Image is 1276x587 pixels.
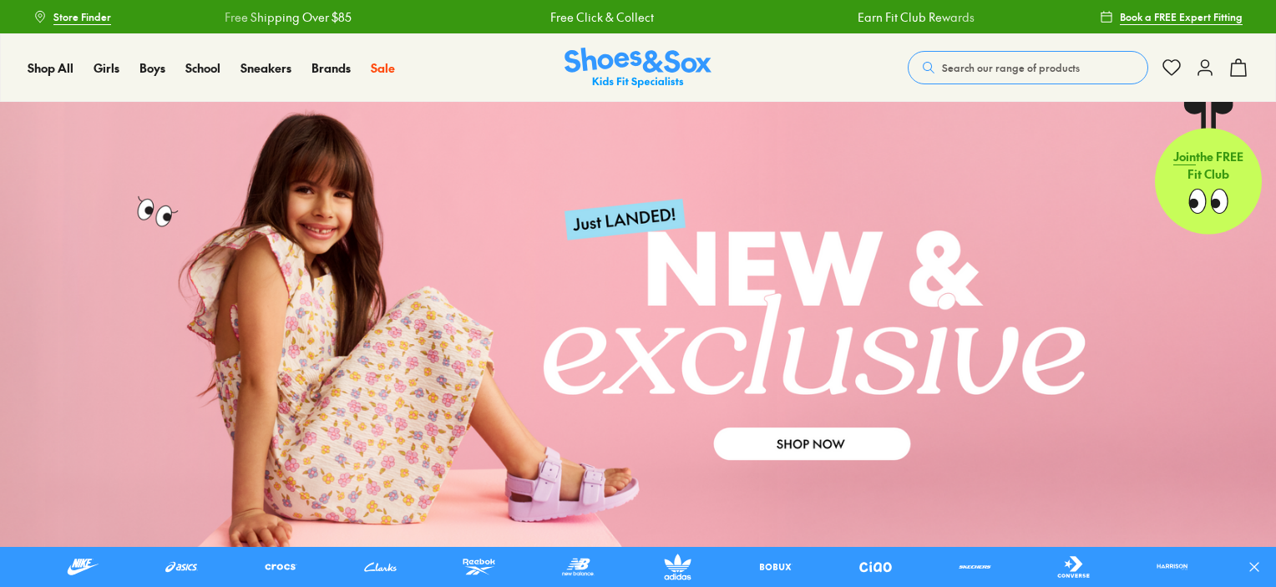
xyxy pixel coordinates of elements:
[942,60,1080,75] span: Search our range of products
[139,59,165,76] span: Boys
[311,59,351,76] span: Brands
[28,59,73,77] a: Shop All
[185,59,220,77] a: School
[1173,148,1196,164] span: Join
[1120,9,1243,24] span: Book a FREE Expert Fitting
[139,59,165,77] a: Boys
[1100,2,1243,32] a: Book a FREE Expert Fitting
[28,59,73,76] span: Shop All
[222,8,349,26] a: Free Shipping Over $85
[1155,101,1262,235] a: Jointhe FREE Fit Club
[94,59,119,76] span: Girls
[241,59,291,76] span: Sneakers
[94,59,119,77] a: Girls
[53,9,111,24] span: Store Finder
[908,51,1148,84] button: Search our range of products
[565,48,711,89] a: Shoes & Sox
[33,2,111,32] a: Store Finder
[241,59,291,77] a: Sneakers
[855,8,972,26] a: Earn Fit Club Rewards
[371,59,395,76] span: Sale
[185,59,220,76] span: School
[311,59,351,77] a: Brands
[371,59,395,77] a: Sale
[565,48,711,89] img: SNS_Logo_Responsive.svg
[1155,134,1262,196] p: the FREE Fit Club
[548,8,651,26] a: Free Click & Collect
